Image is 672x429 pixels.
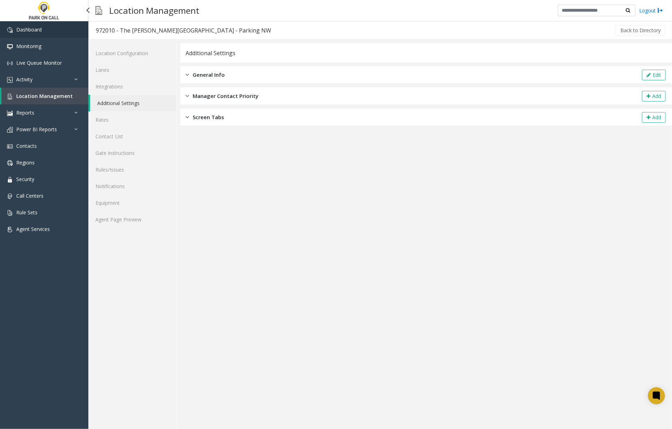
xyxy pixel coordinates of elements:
span: Security [16,176,34,182]
a: Rates [88,111,176,128]
span: General Info [193,71,225,79]
span: Call Centers [16,192,43,199]
img: 'icon' [7,27,13,33]
span: Power BI Reports [16,126,57,133]
span: Contacts [16,143,37,149]
span: Reports [16,109,34,116]
button: Add [642,91,666,102]
img: 'icon' [7,77,13,83]
img: 'icon' [7,110,13,116]
img: closed [186,92,189,100]
button: Edit [642,70,666,80]
img: closed [186,71,189,79]
img: 'icon' [7,127,13,133]
a: Agent Page Preview [88,211,176,228]
a: Gate Instructions [88,145,176,161]
a: Additional Settings [90,95,176,111]
span: Monitoring [16,43,41,50]
a: Location Management [1,88,88,104]
span: Regions [16,159,35,166]
a: Logout [639,7,663,14]
a: Contact List [88,128,176,145]
a: Rules/Issues [88,161,176,178]
span: Activity [16,76,33,83]
img: pageIcon [95,2,102,19]
h3: Location Management [106,2,203,19]
span: Dashboard [16,26,42,33]
span: Rule Sets [16,209,37,216]
span: Location Management [16,93,73,99]
a: Lanes [88,62,176,78]
img: 'icon' [7,144,13,149]
img: 'icon' [7,210,13,216]
span: Manager Contact Priority [193,92,258,100]
span: Screen Tabs [193,113,224,121]
a: Location Configuration [88,45,176,62]
button: Back to Directory [616,25,665,36]
a: Notifications [88,178,176,195]
div: 972010 - The [PERSON_NAME][GEOGRAPHIC_DATA] - Parking NW [96,26,271,35]
img: 'icon' [7,94,13,99]
span: Live Queue Monitor [16,59,62,66]
img: 'icon' [7,44,13,50]
img: 'icon' [7,60,13,66]
a: Integrations [88,78,176,95]
img: 'icon' [7,160,13,166]
a: Equipment [88,195,176,211]
button: Add [642,112,666,123]
div: Additional Settings [186,48,235,58]
img: logout [658,7,663,14]
img: 'icon' [7,177,13,182]
img: 'icon' [7,193,13,199]
img: 'icon' [7,227,13,232]
img: closed [186,113,189,121]
span: Agent Services [16,226,50,232]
